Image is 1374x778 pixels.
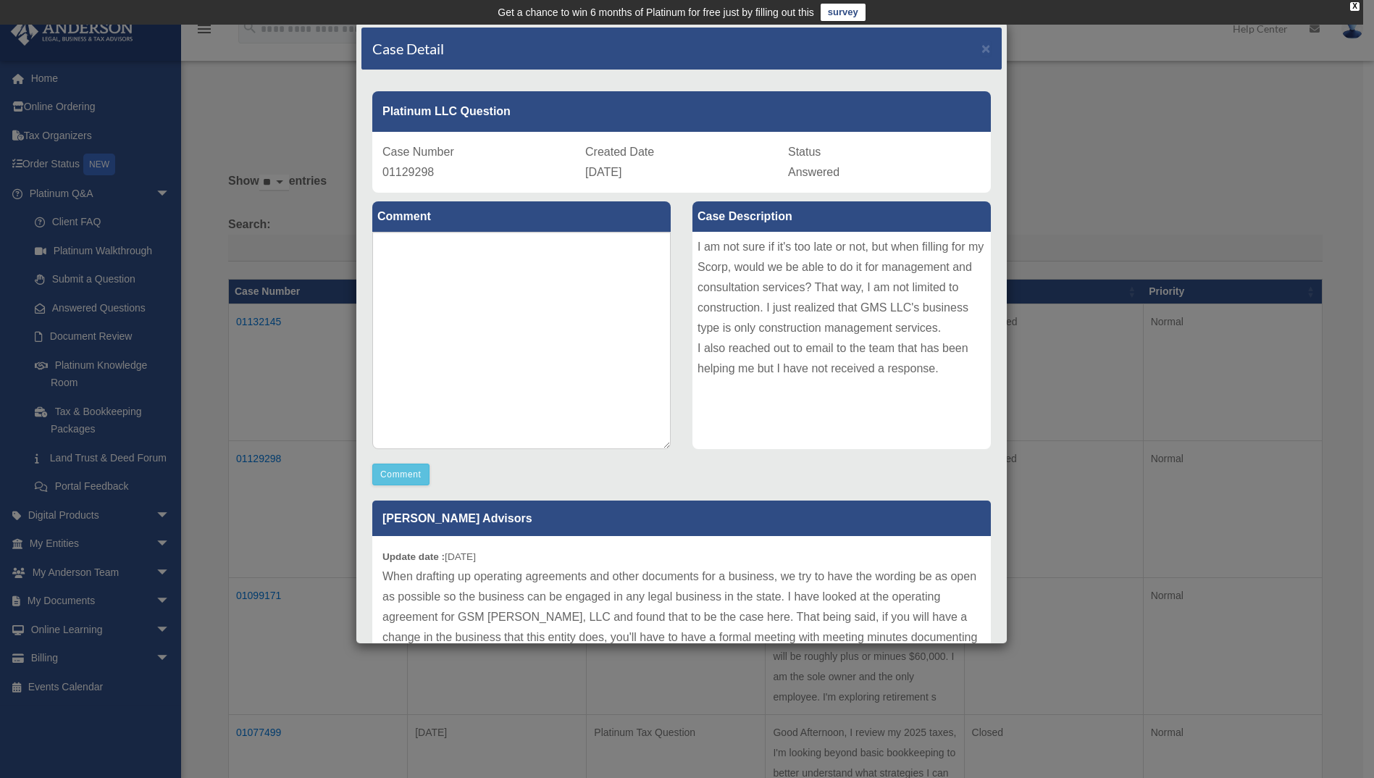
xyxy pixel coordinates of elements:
[372,464,430,485] button: Comment
[382,566,981,729] p: When drafting up operating agreements and other documents for a business, we try to have the word...
[788,166,839,178] span: Answered
[585,146,654,158] span: Created Date
[1350,2,1360,11] div: close
[981,40,991,57] span: ×
[372,501,991,536] p: [PERSON_NAME] Advisors
[372,38,444,59] h4: Case Detail
[821,4,866,21] a: survey
[692,201,991,232] label: Case Description
[498,4,814,21] div: Get a chance to win 6 months of Platinum for free just by filling out this
[382,146,454,158] span: Case Number
[382,166,434,178] span: 01129298
[372,201,671,232] label: Comment
[788,146,821,158] span: Status
[585,166,621,178] span: [DATE]
[382,551,445,562] b: Update date :
[382,551,476,562] small: [DATE]
[981,41,991,56] button: Close
[372,91,991,132] div: Platinum LLC Question
[692,232,991,449] div: I am not sure if it's too late or not, but when filling for my Scorp, would we be able to do it f...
